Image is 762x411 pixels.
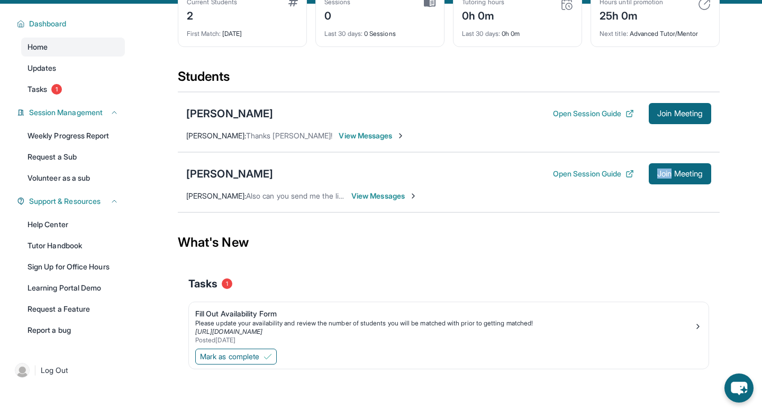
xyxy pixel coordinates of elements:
span: Also can you send me the link so that I can ask him to log in [246,191,446,200]
span: View Messages [351,191,418,201]
div: Posted [DATE] [195,336,694,344]
span: Session Management [29,107,103,118]
button: Mark as complete [195,349,277,365]
span: Tasks [28,84,47,95]
button: Open Session Guide [553,169,634,179]
span: | [34,364,37,377]
span: Join Meeting [657,110,703,117]
a: Tutor Handbook [21,236,125,255]
img: Chevron-Right [396,132,405,140]
span: Tasks [188,276,217,291]
span: Mark as complete [200,351,259,362]
button: chat-button [724,373,754,403]
a: Sign Up for Office Hours [21,257,125,276]
span: Log Out [41,365,68,376]
a: Learning Portal Demo [21,278,125,297]
span: Home [28,42,48,52]
a: Fill Out Availability FormPlease update your availability and review the number of students you w... [189,302,709,347]
span: 1 [51,84,62,95]
a: [URL][DOMAIN_NAME] [195,328,262,335]
span: 1 [222,278,232,289]
span: Support & Resources [29,196,101,207]
a: Request a Sub [21,147,125,166]
span: View Messages [339,130,405,141]
span: Dashboard [29,18,67,29]
button: Support & Resources [25,196,119,207]
div: Advanced Tutor/Mentor [600,23,711,38]
div: 2 [187,6,237,23]
div: Fill Out Availability Form [195,309,694,319]
span: [PERSON_NAME] : [186,191,246,200]
div: 25h 0m [600,6,663,23]
div: Please update your availability and review the number of students you will be matched with prior ... [195,319,694,328]
a: Updates [21,59,125,78]
img: Mark as complete [264,352,272,361]
span: Last 30 days : [462,30,500,38]
a: Tasks1 [21,80,125,99]
div: [PERSON_NAME] [186,106,273,121]
div: 0h 0m [462,6,504,23]
div: 0 Sessions [324,23,436,38]
a: |Log Out [11,359,125,382]
div: [DATE] [187,23,298,38]
a: Request a Feature [21,300,125,319]
button: Join Meeting [649,103,711,124]
a: Home [21,38,125,57]
button: Session Management [25,107,119,118]
button: Join Meeting [649,163,711,184]
span: Thanks [PERSON_NAME]! [246,131,332,140]
div: What's New [178,219,720,266]
span: [PERSON_NAME] : [186,131,246,140]
span: Join Meeting [657,171,703,177]
div: 0 [324,6,351,23]
img: Chevron-Right [409,192,418,200]
div: Students [178,68,720,91]
a: Report a bug [21,321,125,340]
div: [PERSON_NAME] [186,166,273,181]
span: Last 30 days : [324,30,362,38]
a: Weekly Progress Report [21,126,125,145]
a: Volunteer as a sub [21,169,125,188]
span: Updates [28,63,57,73]
button: Dashboard [25,18,119,29]
span: First Match : [187,30,221,38]
div: 0h 0m [462,23,573,38]
a: Help Center [21,215,125,234]
img: user-img [15,363,30,378]
span: Next title : [600,30,628,38]
button: Open Session Guide [553,108,634,119]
